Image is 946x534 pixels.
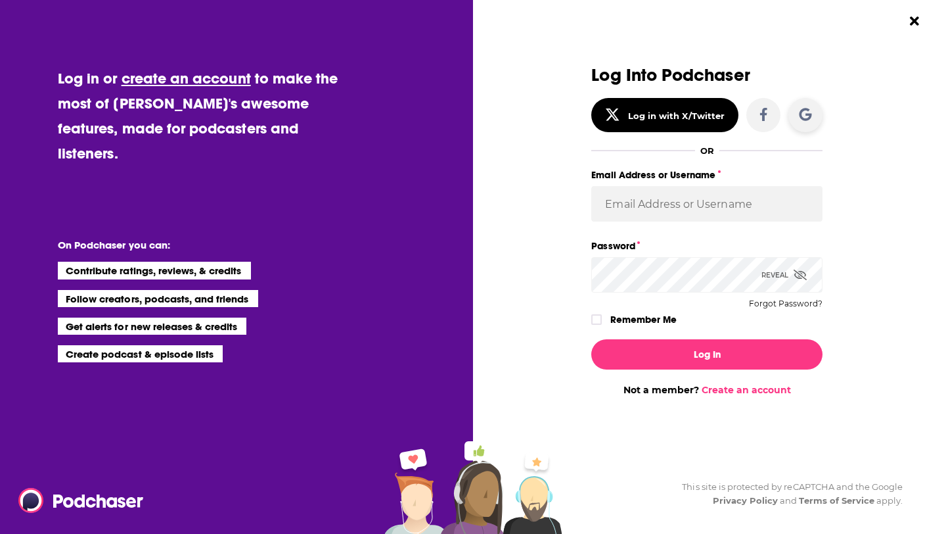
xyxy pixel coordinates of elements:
[610,311,677,328] label: Remember Me
[761,257,807,293] div: Reveal
[702,384,791,396] a: Create an account
[713,495,778,506] a: Privacy Policy
[591,166,822,183] label: Email Address or Username
[58,318,246,335] li: Get alerts for new releases & credits
[18,488,145,513] img: Podchaser - Follow, Share and Rate Podcasts
[58,262,251,279] li: Contribute ratings, reviews, & credits
[591,98,738,132] button: Log in with X/Twitter
[58,239,321,251] li: On Podchaser you can:
[591,339,822,370] button: Log In
[58,290,258,307] li: Follow creators, podcasts, and friends
[591,384,822,396] div: Not a member?
[591,66,822,85] h3: Log Into Podchaser
[628,110,725,121] div: Log in with X/Twitter
[591,186,822,222] input: Email Address or Username
[58,345,223,362] li: Create podcast & episode lists
[671,480,903,508] div: This site is protected by reCAPTCHA and the Google and apply.
[18,488,134,513] a: Podchaser - Follow, Share and Rate Podcasts
[799,495,874,506] a: Terms of Service
[700,145,714,156] div: OR
[591,237,822,255] label: Password
[902,9,927,34] button: Close Button
[122,69,251,87] a: create an account
[749,299,822,308] button: Forgot Password?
